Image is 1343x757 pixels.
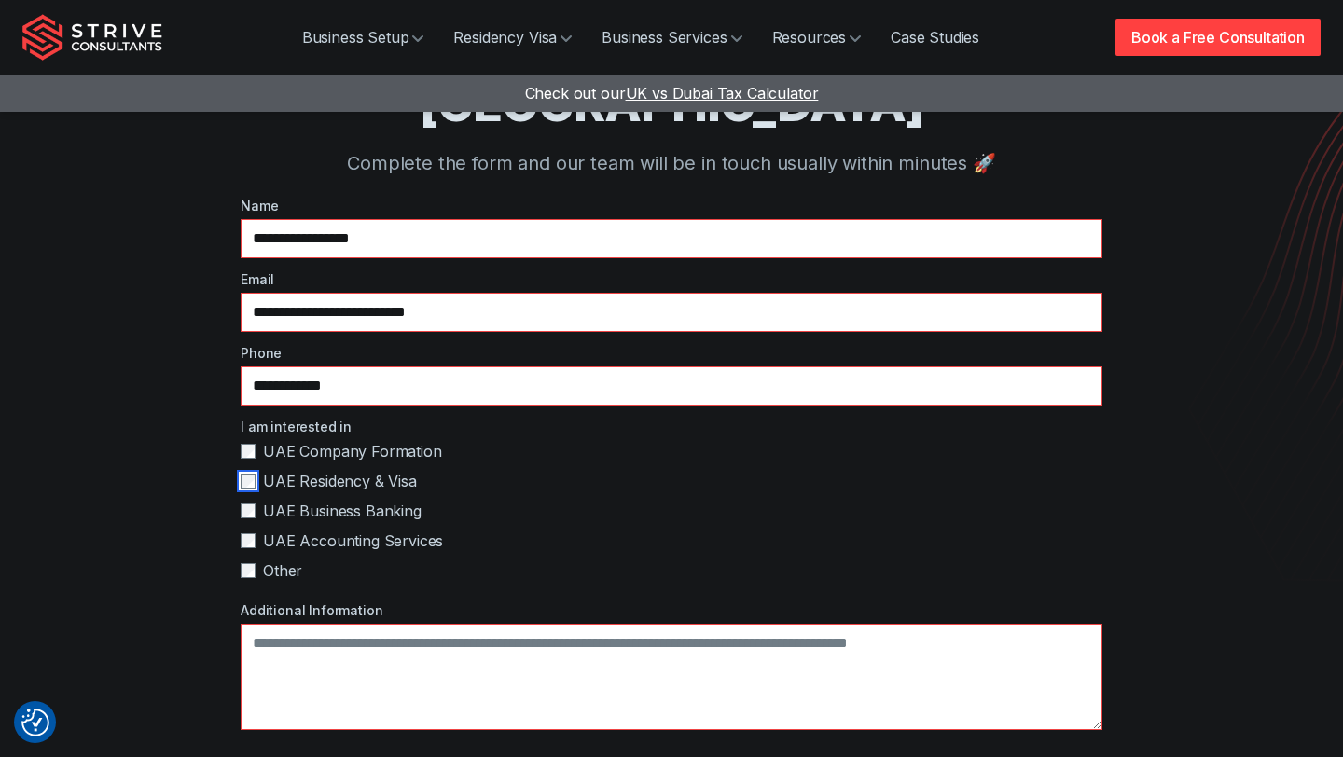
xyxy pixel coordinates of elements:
[525,84,819,103] a: Check out ourUK vs Dubai Tax Calculator
[263,440,442,462] span: UAE Company Formation
[241,533,256,548] input: UAE Accounting Services
[1115,19,1321,56] a: Book a Free Consultation
[263,470,417,492] span: UAE Residency & Visa
[97,149,1246,177] p: Complete the form and our team will be in touch usually within minutes 🚀
[241,474,256,489] input: UAE Residency & Visa
[241,269,1102,289] label: Email
[241,444,256,459] input: UAE Company Formation
[757,19,877,56] a: Resources
[241,503,256,518] input: UAE Business Banking
[263,559,302,582] span: Other
[438,19,587,56] a: Residency Visa
[21,709,49,736] button: Consent Preferences
[241,196,1102,215] label: Name
[241,563,256,578] input: Other
[263,500,422,522] span: UAE Business Banking
[21,709,49,736] img: Revisit consent button
[876,19,994,56] a: Case Studies
[241,600,1102,620] label: Additional Information
[287,19,439,56] a: Business Setup
[626,84,819,103] span: UK vs Dubai Tax Calculator
[587,19,756,56] a: Business Services
[241,417,1102,436] label: I am interested in
[263,530,443,552] span: UAE Accounting Services
[22,14,162,61] img: Strive Consultants
[241,343,1102,363] label: Phone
